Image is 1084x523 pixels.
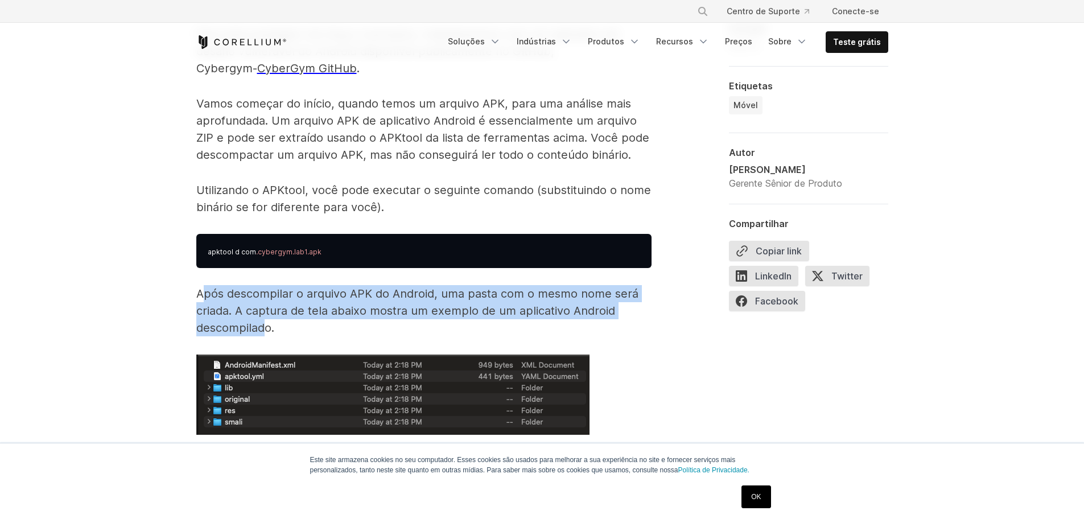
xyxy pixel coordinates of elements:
[196,35,287,49] a: Página inicial do Corellium
[725,36,752,46] font: Preços
[833,37,881,47] font: Teste grátis
[256,248,322,256] font: .cybergym.lab1.apk
[831,270,863,282] font: Twitter
[751,493,761,501] font: OK
[196,287,638,335] font: Após descompilar o arquivo APK do Android, uma pasta com o mesmo nome será criada. A captura de t...
[729,241,809,261] button: Copiar link
[768,36,792,46] font: Sobre
[693,1,713,22] button: Procurar
[196,97,649,162] font: Vamos começar do início, quando temos um arquivo APK, para uma análise mais aprofundada. Um arqui...
[196,183,651,214] font: Utilizando o APKtool, você pode executar o seguinte comando (substituindo o nome binário se for d...
[588,36,624,46] font: Produtos
[729,164,806,175] font: [PERSON_NAME]
[683,1,888,22] div: Menu de navegação
[805,266,876,291] a: Twitter
[832,6,879,16] font: Conecte-se
[729,266,805,291] a: LinkedIn
[733,100,758,110] font: Móvel
[729,96,762,114] a: Móvel
[196,27,619,75] font: Para esta postagem de blog e exemplos, trabalharemos com um aplicativo de desafio vulnerável do A...
[729,80,773,92] font: Etiquetas
[729,218,789,229] font: Compartilhar
[257,61,357,75] a: CyberGym GitHub
[678,466,749,474] a: Política de Privacidade.
[741,485,770,508] a: OK
[729,291,812,316] a: Facebook
[517,36,556,46] font: Indústrias
[656,36,693,46] font: Recursos
[441,31,888,53] div: Menu de navegação
[729,147,755,158] font: Autor
[729,178,842,189] font: Gerente Sênior de Produto
[755,295,798,307] font: Facebook
[755,270,792,282] font: LinkedIn
[310,456,736,474] font: Este site armazena cookies no seu computador. Esses cookies são usados ​​para melhorar a sua expe...
[448,36,485,46] font: Soluções
[208,248,256,256] font: apktool d com
[357,61,360,75] font: .
[196,355,590,435] img: Exemplo de um aplicativo Android descompilado.
[727,6,800,16] font: Centro de Suporte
